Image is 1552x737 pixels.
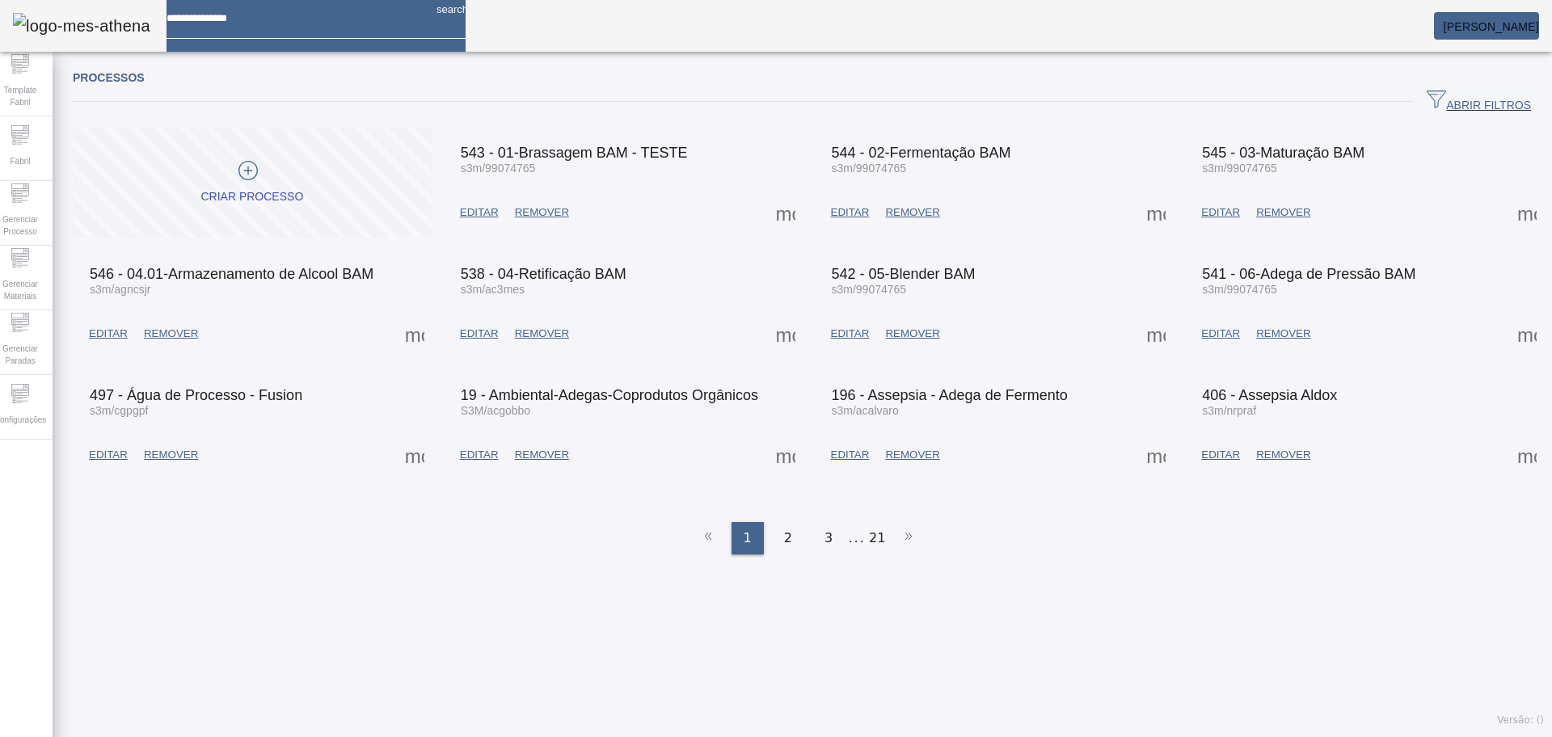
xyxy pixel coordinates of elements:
[877,198,947,227] button: REMOVER
[1202,404,1256,417] span: s3m/nrpraf
[832,266,976,282] span: 542 - 05-Blender BAM
[460,326,499,342] span: EDITAR
[1193,198,1248,227] button: EDITAR
[771,319,800,348] button: Mais
[877,440,947,470] button: REMOVER
[461,266,626,282] span: 538 - 04-Retificação BAM
[515,326,569,342] span: REMOVER
[1202,387,1337,403] span: 406 - Assepsia Aldox
[1193,440,1248,470] button: EDITAR
[400,440,429,470] button: Mais
[90,404,148,417] span: s3m/cgpgpf
[1201,326,1240,342] span: EDITAR
[832,145,1011,161] span: 544 - 02-Fermentação BAM
[1512,319,1541,348] button: Mais
[144,447,198,463] span: REMOVER
[1201,204,1240,221] span: EDITAR
[885,447,939,463] span: REMOVER
[831,204,870,221] span: EDITAR
[1202,162,1277,175] span: s3m/99074765
[1248,440,1318,470] button: REMOVER
[831,326,870,342] span: EDITAR
[81,440,136,470] button: EDITAR
[885,204,939,221] span: REMOVER
[13,13,150,39] img: logo-mes-athena
[1141,440,1170,470] button: Mais
[460,204,499,221] span: EDITAR
[136,440,206,470] button: REMOVER
[832,404,899,417] span: s3m/acalvaro
[81,319,136,348] button: EDITAR
[869,522,885,554] li: 21
[90,283,150,296] span: s3m/agncsjr
[1202,145,1364,161] span: 545 - 03-Maturação BAM
[1512,198,1541,227] button: Mais
[1427,90,1531,114] span: ABRIR FILTROS
[90,387,302,403] span: 497 - Água de Processo - Fusion
[1256,204,1310,221] span: REMOVER
[1141,198,1170,227] button: Mais
[1141,319,1170,348] button: Mais
[90,266,373,282] span: 546 - 04.01-Armazenamento de Alcool BAM
[1202,266,1415,282] span: 541 - 06-Adega de Pressão BAM
[461,283,525,296] span: s3m/ac3mes
[507,319,577,348] button: REMOVER
[400,319,429,348] button: Mais
[1444,20,1539,33] span: [PERSON_NAME]
[1512,440,1541,470] button: Mais
[507,198,577,227] button: REMOVER
[73,128,432,238] button: CRIAR PROCESSO
[136,319,206,348] button: REMOVER
[885,326,939,342] span: REMOVER
[1256,326,1310,342] span: REMOVER
[877,319,947,348] button: REMOVER
[452,319,507,348] button: EDITAR
[200,189,303,205] div: CRIAR PROCESSO
[515,204,569,221] span: REMOVER
[73,71,145,84] span: Processos
[89,447,128,463] span: EDITAR
[452,440,507,470] button: EDITAR
[144,326,198,342] span: REMOVER
[1193,319,1248,348] button: EDITAR
[1248,319,1318,348] button: REMOVER
[784,529,792,548] span: 2
[1497,714,1544,726] span: Versão: ()
[771,198,800,227] button: Mais
[832,162,907,175] span: s3m/99074765
[460,447,499,463] span: EDITAR
[461,162,536,175] span: s3m/99074765
[849,522,865,554] li: ...
[1248,198,1318,227] button: REMOVER
[461,145,688,161] span: 543 - 01-Brassagem BAM - TESTE
[89,326,128,342] span: EDITAR
[823,198,878,227] button: EDITAR
[832,283,907,296] span: s3m/99074765
[461,404,530,417] span: S3M/acgobbo
[1414,87,1544,116] button: ABRIR FILTROS
[1201,447,1240,463] span: EDITAR
[771,440,800,470] button: Mais
[452,198,507,227] button: EDITAR
[461,387,758,403] span: 19 - Ambiental-Adegas-Coprodutos Orgânicos
[1256,447,1310,463] span: REMOVER
[823,440,878,470] button: EDITAR
[832,387,1068,403] span: 196 - Assepsia - Adega de Fermento
[823,319,878,348] button: EDITAR
[831,447,870,463] span: EDITAR
[507,440,577,470] button: REMOVER
[5,150,35,172] span: Fabril
[1202,283,1277,296] span: s3m/99074765
[824,529,833,548] span: 3
[515,447,569,463] span: REMOVER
